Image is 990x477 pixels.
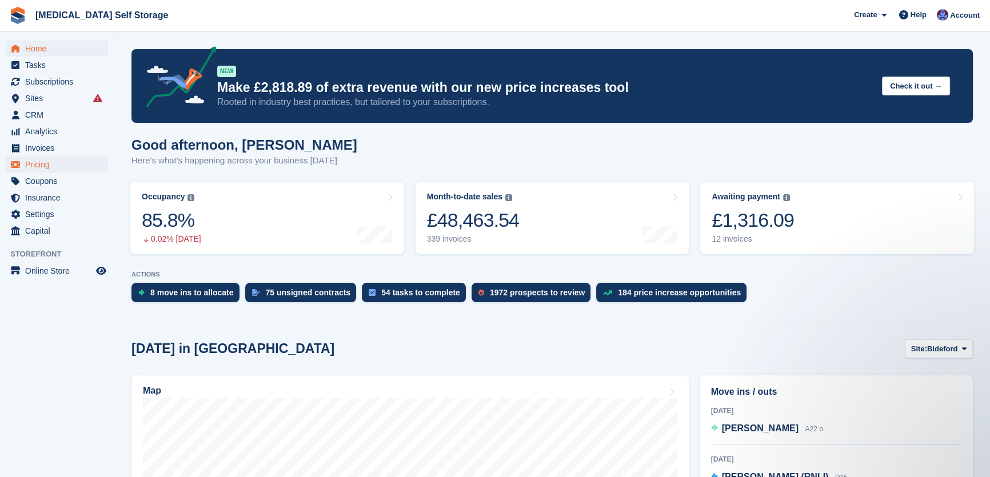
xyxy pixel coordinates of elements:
[472,283,597,308] a: 1972 prospects to review
[427,209,520,232] div: £48,463.54
[217,66,236,77] div: NEW
[711,406,962,416] div: [DATE]
[490,288,585,297] div: 1972 prospects to review
[187,194,194,201] img: icon-info-grey-7440780725fd019a000dd9b08b2336e03edf1995a4989e88bcd33f0948082b44.svg
[131,341,334,356] h2: [DATE] in [GEOGRAPHIC_DATA]
[25,57,94,73] span: Tasks
[911,343,927,355] span: Site:
[927,343,957,355] span: Bideford
[25,107,94,123] span: CRM
[6,263,108,279] a: menu
[416,182,689,254] a: Month-to-date sales £48,463.54 339 invoices
[10,248,114,260] span: Storefront
[905,339,973,358] button: Site: Bideford
[142,234,201,244] div: 0.02% [DATE]
[911,9,927,21] span: Help
[478,289,484,296] img: prospect-51fa495bee0391a8d652442698ab0144808aea92771e9ea1ae160a38d050c398.svg
[712,192,780,202] div: Awaiting payment
[131,137,357,153] h1: Good afternoon, [PERSON_NAME]
[882,77,950,95] button: Check it out →
[131,271,973,278] p: ACTIONS
[93,94,102,103] i: Smart entry sync failures have occurred
[618,288,741,297] div: 184 price increase opportunities
[427,234,520,244] div: 339 invoices
[138,289,145,296] img: move_ins_to_allocate_icon-fdf77a2bb77ea45bf5b3d319d69a93e2d87916cf1d5bf7949dd705db3b84f3ca.svg
[245,283,362,308] a: 75 unsigned contracts
[25,41,94,57] span: Home
[362,283,472,308] a: 54 tasks to complete
[712,234,794,244] div: 12 invoices
[6,90,108,106] a: menu
[217,96,873,109] p: Rooted in industry best practices, but tailored to your subscriptions.
[142,209,201,232] div: 85.8%
[25,74,94,90] span: Subscriptions
[9,7,26,24] img: stora-icon-8386f47178a22dfd0bd8f6a31ec36ba5ce8667c1dd55bd0f319d3a0aa187defe.svg
[6,107,108,123] a: menu
[369,289,376,296] img: task-75834270c22a3079a89374b754ae025e5fb1db73e45f91037f5363f120a921f8.svg
[427,192,502,202] div: Month-to-date sales
[950,10,980,21] span: Account
[6,206,108,222] a: menu
[217,79,873,96] p: Make £2,818.89 of extra revenue with our new price increases tool
[6,41,108,57] a: menu
[711,385,962,399] h2: Move ins / outs
[94,264,108,278] a: Preview store
[130,182,404,254] a: Occupancy 85.8% 0.02% [DATE]
[25,123,94,139] span: Analytics
[505,194,512,201] img: icon-info-grey-7440780725fd019a000dd9b08b2336e03edf1995a4989e88bcd33f0948082b44.svg
[937,9,948,21] img: Helen Walker
[805,425,823,433] span: A22 b
[854,9,877,21] span: Create
[6,157,108,173] a: menu
[6,140,108,156] a: menu
[6,123,108,139] a: menu
[6,173,108,189] a: menu
[25,206,94,222] span: Settings
[31,6,173,25] a: [MEDICAL_DATA] Self Storage
[25,90,94,106] span: Sites
[6,74,108,90] a: menu
[25,263,94,279] span: Online Store
[712,209,794,232] div: £1,316.09
[266,288,351,297] div: 75 unsigned contracts
[381,288,460,297] div: 54 tasks to complete
[722,423,799,433] span: [PERSON_NAME]
[6,223,108,239] a: menu
[131,283,245,308] a: 8 move ins to allocate
[252,289,260,296] img: contract_signature_icon-13c848040528278c33f63329250d36e43548de30e8caae1d1a13099fd9432cc5.svg
[6,57,108,73] a: menu
[25,190,94,206] span: Insurance
[6,190,108,206] a: menu
[603,290,612,295] img: price_increase_opportunities-93ffe204e8149a01c8c9dc8f82e8f89637d9d84a8eef4429ea346261dce0b2c0.svg
[25,140,94,156] span: Invoices
[25,173,94,189] span: Coupons
[143,386,161,396] h2: Map
[150,288,234,297] div: 8 move ins to allocate
[131,154,357,167] p: Here's what's happening across your business [DATE]
[700,182,974,254] a: Awaiting payment £1,316.09 12 invoices
[25,223,94,239] span: Capital
[142,192,185,202] div: Occupancy
[711,454,962,464] div: [DATE]
[596,283,752,308] a: 184 price increase opportunities
[25,157,94,173] span: Pricing
[783,194,790,201] img: icon-info-grey-7440780725fd019a000dd9b08b2336e03edf1995a4989e88bcd33f0948082b44.svg
[711,422,823,436] a: [PERSON_NAME] A22 b
[137,46,217,111] img: price-adjustments-announcement-icon-8257ccfd72463d97f412b2fc003d46551f7dbcb40ab6d574587a9cd5c0d94...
